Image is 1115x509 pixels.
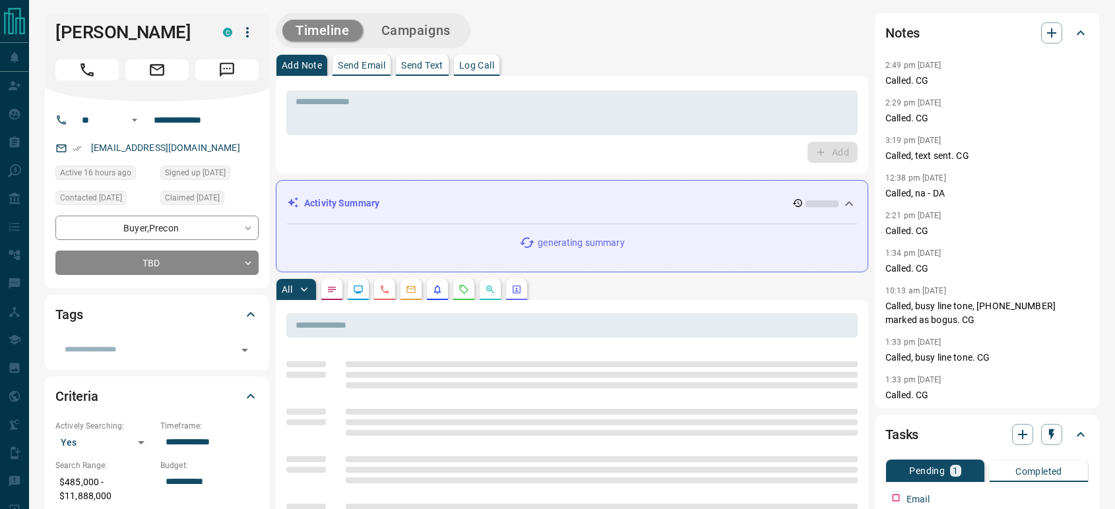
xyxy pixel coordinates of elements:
div: Tue Feb 18 2025 [160,191,259,209]
div: Yes [55,432,154,453]
p: Send Text [401,61,443,70]
p: Called. CG [885,262,1089,276]
svg: Calls [379,284,390,295]
div: Mon Aug 11 2025 [55,165,154,184]
p: All [282,285,292,294]
p: Budget: [160,460,259,471]
h2: Notes [885,22,920,44]
span: Message [195,59,259,80]
svg: Lead Browsing Activity [353,284,364,295]
div: Tasks [885,419,1089,450]
svg: Opportunities [485,284,495,295]
p: Add Note [282,61,322,70]
div: Activity Summary [287,191,857,216]
span: Call [55,59,119,80]
div: Tags [55,299,259,330]
button: Campaigns [368,20,464,42]
span: Contacted [DATE] [60,191,122,204]
button: Open [127,112,143,128]
p: Called, na - DA [885,187,1089,200]
p: Search Range: [55,460,154,471]
p: Actively Searching: [55,420,154,432]
p: Activity Summary [304,196,379,210]
svg: Agent Actions [511,284,522,295]
h1: [PERSON_NAME] [55,22,203,43]
button: Timeline [282,20,363,42]
p: Email [907,493,930,506]
p: Send Email [338,61,385,70]
svg: Notes [327,284,337,295]
svg: Requests [459,284,469,295]
div: TBD [55,251,259,275]
p: Pending [909,466,945,475]
p: Completed [1015,467,1062,476]
p: 2:29 pm [DATE] [885,98,941,107]
span: Signed up [DATE] [165,166,226,179]
div: Criteria [55,380,259,412]
h2: Tasks [885,424,918,445]
span: Email [125,59,189,80]
p: 1 [953,466,958,475]
p: Called. CG [885,224,1089,238]
p: 2:21 pm [DATE] [885,211,941,220]
p: Called, text sent. CG [885,149,1089,163]
p: Called. CG [885,388,1089,402]
svg: Listing Alerts [432,284,443,295]
p: 1:33 pm [DATE] [885,338,941,347]
svg: Email Verified [73,144,82,153]
div: Thu Jul 03 2025 [55,191,154,209]
p: Called, busy line tone. CG [885,351,1089,365]
span: Claimed [DATE] [165,191,220,204]
p: 1:33 pm [DATE] [885,375,941,384]
p: Called, busy line tone, [PHONE_NUMBER] marked as bogus. CG [885,299,1089,327]
p: Called. CG [885,74,1089,88]
p: $485,000 - $11,888,000 [55,471,154,507]
div: Buyer , Precon [55,216,259,240]
p: 2:49 pm [DATE] [885,61,941,70]
p: 12:38 pm [DATE] [885,173,946,183]
div: Sat Apr 20 2024 [160,165,259,184]
p: 10:13 am [DATE] [885,286,946,295]
h2: Criteria [55,386,98,407]
div: condos.ca [223,28,232,37]
p: 1:34 pm [DATE] [885,249,941,258]
h2: Tags [55,304,82,325]
button: Open [236,341,254,359]
span: Active 16 hours ago [60,166,131,179]
p: Timeframe: [160,420,259,432]
p: Called. CG [885,111,1089,125]
p: 3:19 pm [DATE] [885,136,941,145]
svg: Emails [406,284,416,295]
div: Notes [885,17,1089,49]
p: Log Call [459,61,494,70]
a: [EMAIL_ADDRESS][DOMAIN_NAME] [91,142,240,153]
p: generating summary [538,236,624,250]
